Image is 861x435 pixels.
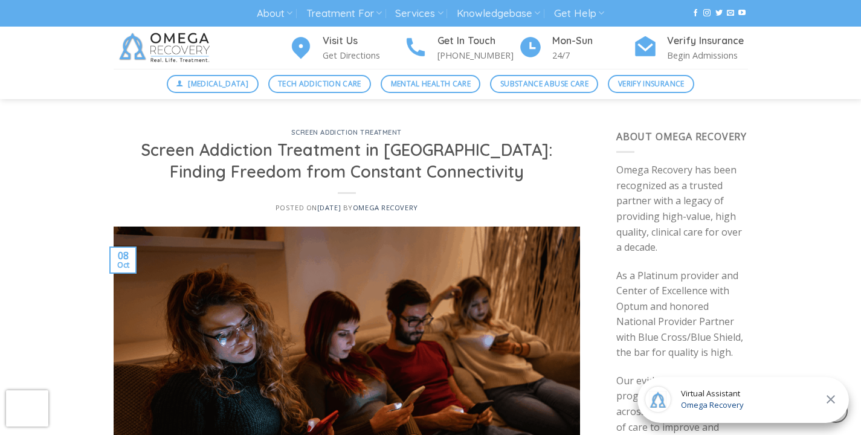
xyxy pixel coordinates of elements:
h4: Mon-Sun [552,33,633,49]
h1: Screen Addiction Treatment in [GEOGRAPHIC_DATA]: Finding Freedom from Constant Connectivity [128,140,566,182]
p: Omega Recovery has been recognized as a trusted partner with a legacy of providing high-value, hi... [616,163,748,256]
a: Verify Insurance Begin Admissions [633,33,748,63]
a: Follow on Facebook [692,9,699,18]
span: Substance Abuse Care [500,78,589,89]
span: Verify Insurance [618,78,685,89]
a: Visit Us Get Directions [289,33,404,63]
a: Substance Abuse Care [490,75,598,93]
a: Get In Touch [PHONE_NUMBER] [404,33,518,63]
span: Posted on [276,203,341,212]
h4: Verify Insurance [667,33,748,49]
a: Follow on Twitter [715,9,723,18]
a: [MEDICAL_DATA] [167,75,259,93]
a: About [257,2,292,25]
p: [PHONE_NUMBER] [437,48,518,62]
a: Send us an email [727,9,734,18]
span: [MEDICAL_DATA] [188,78,248,89]
a: Get Help [554,2,604,25]
a: Tech Addiction Care [268,75,372,93]
a: Follow on YouTube [738,9,746,18]
span: About Omega Recovery [616,130,747,143]
p: Begin Admissions [667,48,748,62]
p: Get Directions [323,48,404,62]
a: Knowledgebase [457,2,540,25]
h4: Get In Touch [437,33,518,49]
p: As a Platinum provider and Center of Excellence with Optum and honored National Provider Partner ... [616,268,748,361]
a: Mental Health Care [381,75,480,93]
p: 24/7 [552,48,633,62]
a: screen addiction treatment [291,128,402,137]
span: by [343,203,418,212]
a: Omega Recovery [353,203,418,212]
h4: Visit Us [323,33,404,49]
a: Services [395,2,443,25]
span: Tech Addiction Care [278,78,361,89]
span: Mental Health Care [391,78,471,89]
iframe: reCAPTCHA [6,390,48,427]
a: Follow on Instagram [703,9,711,18]
a: Verify Insurance [608,75,694,93]
img: Omega Recovery [114,27,219,69]
a: [DATE] [317,203,341,212]
a: Treatment For [306,2,382,25]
